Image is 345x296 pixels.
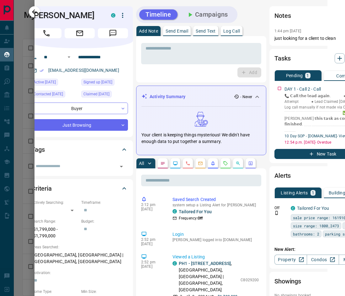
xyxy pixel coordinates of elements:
[83,91,109,97] span: Claimed [DATE]
[198,216,203,220] strong: Off
[223,161,228,166] svg: Requests
[185,161,190,166] svg: Calls
[198,161,203,166] svg: Emails
[141,264,163,269] p: [DATE]
[139,161,144,166] p: All
[281,191,308,195] p: Listing Alerts
[172,203,259,207] p: system setup a Listing Alert for [PERSON_NAME]
[150,93,185,100] p: Activity Summary
[297,206,329,211] a: Tailored For You
[81,219,128,224] p: Budget:
[274,255,307,265] a: Property
[31,250,128,267] p: [GEOGRAPHIC_DATA], [GEOGRAPHIC_DATA] | [GEOGRAPHIC_DATA], [GEOGRAPHIC_DATA]
[274,205,287,211] p: Off
[160,161,165,166] svg: Notes
[274,211,279,215] svg: Push Notification Only
[81,91,128,99] div: Thu Mar 07 2024
[31,103,128,114] div: Buyer
[98,28,128,38] span: Message
[31,181,128,196] div: Criteria
[291,206,295,210] div: condos.ca
[166,29,188,33] p: Send Email
[179,215,203,221] p: Frequency:
[31,270,128,276] p: Motivation:
[81,200,128,205] p: Timeframe:
[65,53,73,61] button: Open
[274,276,301,286] h2: Showings
[48,68,119,73] a: [EMAIL_ADDRESS][DOMAIN_NAME]
[31,219,78,224] p: Search Range:
[241,277,259,283] p: C8029200
[274,29,301,33] p: 1:44 pm [DATE]
[293,231,319,237] span: bathrooms: 2
[111,13,115,18] div: condos.ca
[83,79,112,85] span: Signed up [DATE]
[210,161,215,166] svg: Listing Alerts
[312,191,314,195] p: 1
[179,261,231,266] a: PH1 - [STREET_ADDRESS]
[179,260,237,293] p: , [GEOGRAPHIC_DATA], [GEOGRAPHIC_DATA] | [GEOGRAPHIC_DATA], [GEOGRAPHIC_DATA]
[81,289,128,294] p: Min Size:
[34,91,63,97] span: Contacted [DATE]
[180,9,234,20] button: Campaigns
[141,242,163,246] p: [DATE]
[293,223,339,229] span: size range: 1800,2473
[117,162,126,171] button: Open
[31,142,128,157] div: Tags
[172,261,177,266] div: condos.ca
[286,73,303,78] p: Pending
[248,161,253,166] svg: Agent Actions
[223,29,240,33] p: Log Call
[179,209,212,214] a: Tailored For You
[284,86,321,92] p: DAY 1 - Call 2 - Call
[31,289,78,294] p: Home Type:
[172,231,259,238] p: Login
[172,238,259,242] p: [PERSON_NAME] logged into [DOMAIN_NAME]
[31,79,78,87] div: Mon Apr 29 2024
[31,224,78,241] p: $1,799,000 - $1,799,000
[141,260,163,264] p: 2:52 pm
[196,29,216,33] p: Send Text
[31,91,78,99] div: Thu Mar 07 2024
[236,161,241,166] svg: Opportunities
[240,94,252,100] p: - Never
[141,91,261,103] div: Activity Summary- Never
[34,79,56,85] span: Active [DATE]
[139,29,158,33] p: Add Note
[141,207,163,211] p: [DATE]
[141,132,261,145] p: Your client is keeping things mysterious! We didn't have enough data to put together a summary.
[172,196,259,203] p: Saved Search Created
[40,68,44,73] svg: Email Verified
[307,255,339,265] a: Condos
[274,11,291,21] h2: Notes
[306,73,309,78] p: 1
[31,183,52,193] h2: Criteria
[31,244,128,250] p: Areas Searched:
[65,28,95,38] span: Email
[141,237,163,242] p: 2:52 pm
[172,254,259,260] p: Viewed a Listing
[31,10,102,20] h1: [PERSON_NAME]
[141,203,163,207] p: 2:12 pm
[274,53,290,63] h2: Tasks
[31,145,45,155] h2: Tags
[274,171,291,181] h2: Alerts
[172,209,177,214] div: condos.ca
[81,79,128,87] div: Thu Mar 07 2024
[31,28,61,38] span: Call
[31,119,128,131] div: Just Browsing
[31,200,78,205] p: Actively Searching:
[173,161,178,166] svg: Lead Browsing Activity
[139,9,178,20] button: Timeline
